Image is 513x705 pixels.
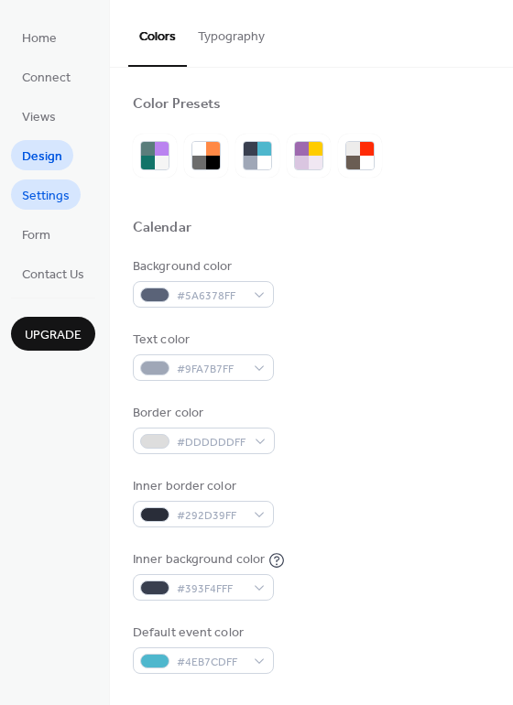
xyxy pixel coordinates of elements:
div: Inner background color [133,550,265,569]
div: Background color [133,257,270,277]
span: #9FA7B7FF [177,360,245,379]
button: Upgrade [11,317,95,351]
div: Color Presets [133,95,221,114]
span: Home [22,29,57,49]
span: Form [22,226,50,245]
a: Home [11,22,68,52]
span: #4EB7CDFF [177,653,245,672]
span: #393F4FFF [177,580,245,599]
a: Settings [11,179,81,210]
a: Connect [11,61,82,92]
span: Design [22,147,62,167]
span: #292D39FF [177,506,245,526]
a: Design [11,140,73,170]
span: Connect [22,69,71,88]
div: Calendar [133,219,191,238]
span: Views [22,108,56,127]
span: Upgrade [25,326,82,345]
div: Inner border color [133,477,270,496]
div: Default event color [133,624,270,643]
a: Contact Us [11,258,95,288]
span: Contact Us [22,266,84,285]
span: #5A6378FF [177,287,245,306]
div: Border color [133,404,271,423]
a: Form [11,219,61,249]
span: #DDDDDDFF [177,433,246,452]
span: Settings [22,187,70,206]
a: Views [11,101,67,131]
div: Text color [133,331,270,350]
